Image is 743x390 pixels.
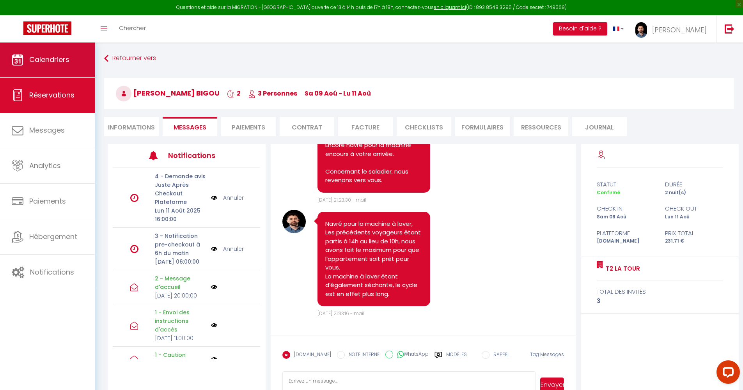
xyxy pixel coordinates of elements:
a: Retourner vers [104,51,734,66]
p: 3 - Notification pre-checkout à 6h du matin [155,232,206,257]
span: [DATE] 21:33:16 - mail [317,310,364,317]
div: 2 nuit(s) [660,189,728,197]
a: T2 LA TOUR [603,264,640,273]
span: [DATE] 21:23:30 - mail [317,197,366,203]
span: [PERSON_NAME] BIGOU [116,88,220,98]
div: [DOMAIN_NAME] [592,238,660,245]
span: Notifications [30,267,74,277]
span: sa 09 Aoû - lu 11 Aoû [305,89,371,98]
span: Paiements [29,196,66,206]
span: Messages [29,125,65,135]
img: 16796848521599.jpg [282,210,306,233]
span: Hébergement [29,232,77,241]
label: NOTE INTERNE [345,351,379,360]
a: ... [PERSON_NAME] [630,15,716,43]
div: Sam 09 Aoû [592,213,660,221]
span: Calendriers [29,55,69,64]
p: [DATE] 20:00:00 [155,291,206,300]
label: [DOMAIN_NAME] [290,351,331,360]
p: Lun 11 Août 2025 16:00:00 [155,206,206,223]
div: check in [592,204,660,213]
a: Annuler [223,193,244,202]
pre: Navré pour la machine à laver, Les précédents voyageurs étant partis à 14h au lieu de 10h, nous a... [325,220,422,299]
h3: Notifications [168,147,230,164]
span: 3 Personnes [248,89,297,98]
img: NO IMAGE [211,193,217,202]
p: 1 - Caution [155,351,206,359]
span: Chercher [119,24,146,32]
li: Journal [572,117,627,136]
p: [DATE] 11:00:00 [155,334,206,342]
span: Réservations [29,90,74,100]
li: Facture [338,117,393,136]
div: 231.71 € [660,238,728,245]
div: 3 [597,296,723,306]
img: NO IMAGE [211,322,217,328]
div: durée [660,180,728,189]
span: Tag Messages [530,351,564,358]
pre: Nous sommes ravis de savoir que vous êtes bien installés dans le logement. Encore navré pour la m... [325,106,422,185]
div: Lun 11 Aoû [660,213,728,221]
img: NO IMAGE [211,356,217,362]
p: 4 - Demande avis Juste Après Checkout Plateforme [155,172,206,206]
div: Plateforme [592,229,660,238]
img: NO IMAGE [211,284,217,290]
label: RAPPEL [489,351,509,360]
li: Contrat [280,117,334,136]
div: Prix total [660,229,728,238]
a: Annuler [223,245,244,253]
img: ... [635,22,647,38]
li: CHECKLISTS [397,117,451,136]
label: WhatsApp [393,351,429,359]
span: [PERSON_NAME] [652,25,707,35]
span: 2 [227,89,241,98]
p: 1 - Envoi des instructions d'accès [155,308,206,334]
div: check out [660,204,728,213]
li: FORMULAIRES [455,117,510,136]
a: en cliquant ici [434,4,466,11]
div: total des invités [597,287,723,296]
span: Analytics [29,161,61,170]
iframe: LiveChat chat widget [710,357,743,390]
span: Confirmé [597,189,620,196]
p: 2 - Message d'accueil [155,274,206,291]
p: [DATE] 06:00:00 [155,257,206,266]
button: Besoin d'aide ? [553,22,607,35]
span: Messages [174,123,206,132]
li: Informations [104,117,159,136]
li: Paiements [221,117,276,136]
li: Ressources [514,117,568,136]
label: Modèles [446,351,467,365]
img: NO IMAGE [211,245,217,253]
img: Super Booking [23,21,71,35]
a: Chercher [113,15,152,43]
img: logout [725,24,734,34]
div: statut [592,180,660,189]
